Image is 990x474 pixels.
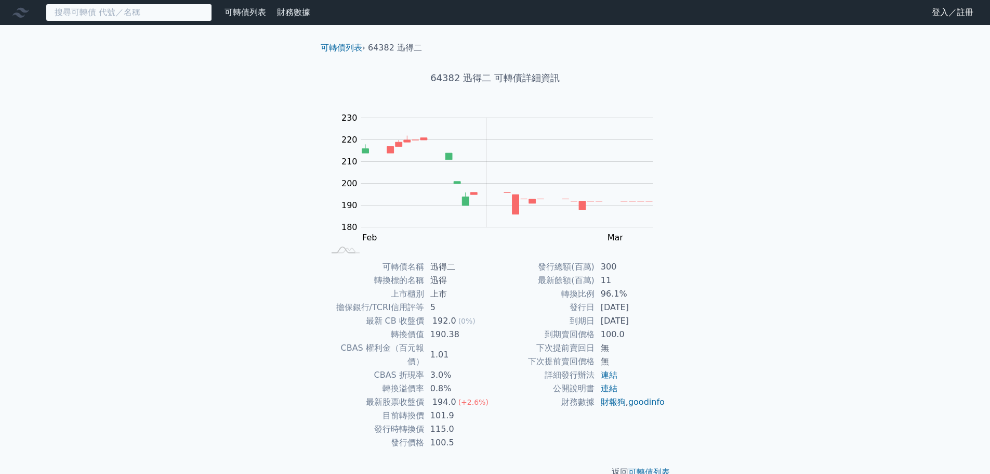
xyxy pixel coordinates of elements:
[325,382,424,395] td: 轉換溢價率
[424,274,495,287] td: 迅得
[495,328,595,341] td: 到期賣回價格
[424,328,495,341] td: 190.38
[341,222,358,232] tspan: 180
[424,260,495,274] td: 迅得二
[341,200,358,210] tspan: 190
[601,397,626,407] a: 財報狗
[362,233,377,242] tspan: Feb
[424,368,495,382] td: 3.0%
[325,274,424,287] td: 轉換標的名稱
[325,409,424,422] td: 目前轉換價
[325,422,424,436] td: 發行時轉換價
[424,341,495,368] td: 1.01
[595,314,666,328] td: [DATE]
[424,382,495,395] td: 0.8%
[458,317,476,325] span: (0%)
[321,42,365,54] li: ›
[277,7,310,17] a: 財務數據
[595,287,666,301] td: 96.1%
[601,383,617,393] a: 連結
[325,260,424,274] td: 可轉債名稱
[325,328,424,341] td: 轉換價值
[495,395,595,409] td: 財務數據
[325,368,424,382] td: CBAS 折現率
[628,397,665,407] a: goodinfo
[325,287,424,301] td: 上市櫃別
[325,301,424,314] td: 擔保銀行/TCRI信用評等
[601,370,617,380] a: 連結
[430,395,458,409] div: 194.0
[595,355,666,368] td: 無
[325,395,424,409] td: 最新股票收盤價
[595,301,666,314] td: [DATE]
[341,135,358,145] tspan: 220
[595,395,666,409] td: ,
[595,341,666,355] td: 無
[495,355,595,368] td: 下次提前賣回價格
[341,113,358,123] tspan: 230
[595,328,666,341] td: 100.0
[325,436,424,450] td: 發行價格
[495,382,595,395] td: 公開說明書
[495,301,595,314] td: 發行日
[325,314,424,328] td: 最新 CB 收盤價
[495,341,595,355] td: 下次提前賣回日
[495,287,595,301] td: 轉換比例
[341,178,358,188] tspan: 200
[336,113,669,242] g: Chart
[424,422,495,436] td: 115.0
[225,7,266,17] a: 可轉債列表
[495,274,595,287] td: 最新餘額(百萬)
[458,398,489,406] span: (+2.6%)
[424,287,495,301] td: 上市
[424,301,495,314] td: 5
[495,260,595,274] td: 發行總額(百萬)
[321,43,362,53] a: 可轉債列表
[341,157,358,166] tspan: 210
[312,71,678,85] h1: 64382 迅得二 可轉債詳細資訊
[495,368,595,382] td: 詳細發行辦法
[325,341,424,368] td: CBAS 權利金（百元報價）
[595,274,666,287] td: 11
[495,314,595,328] td: 到期日
[608,233,624,242] tspan: Mar
[368,42,422,54] li: 64382 迅得二
[46,4,212,21] input: 搜尋可轉債 代號／名稱
[430,314,458,328] div: 192.0
[424,409,495,422] td: 101.9
[923,4,982,21] a: 登入／註冊
[595,260,666,274] td: 300
[424,436,495,450] td: 100.5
